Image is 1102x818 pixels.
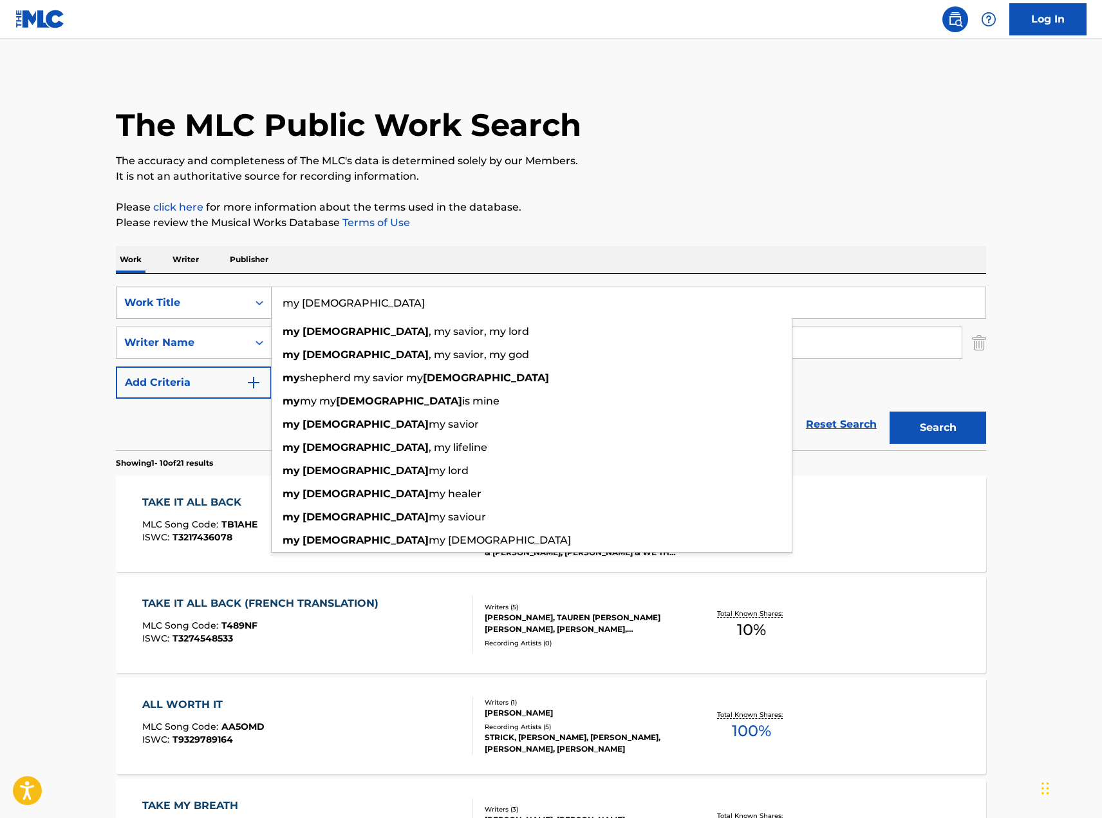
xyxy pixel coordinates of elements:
span: my [DEMOGRAPHIC_DATA] [429,534,571,546]
p: It is not an authoritative source for recording information. [116,169,986,184]
iframe: Chat Widget [1038,756,1102,818]
p: Please review the Musical Works Database [116,215,986,231]
div: TAKE MY BREATH [142,798,257,813]
p: Total Known Shares: [717,609,786,618]
span: MLC Song Code : [142,620,221,631]
img: Delete Criterion [972,327,986,359]
p: Writer [169,246,203,273]
img: search [948,12,963,27]
a: Public Search [942,6,968,32]
div: Writer Name [124,335,240,350]
div: ALL WORTH IT [142,697,265,712]
a: Reset Search [799,410,883,439]
button: Search [890,412,986,444]
p: Please for more information about the terms used in the database. [116,200,986,215]
span: is mine [462,395,500,407]
div: STRICK, [PERSON_NAME], [PERSON_NAME], [PERSON_NAME], [PERSON_NAME] [485,732,679,755]
span: T9329789164 [173,734,233,745]
span: , my savior, my god [429,348,529,361]
strong: [DEMOGRAPHIC_DATA] [303,534,429,546]
div: Drag [1041,769,1049,808]
span: MLC Song Code : [142,721,221,732]
span: TB1AHE [221,518,257,530]
strong: [DEMOGRAPHIC_DATA] [303,464,429,477]
div: Recording Artists ( 0 ) [485,638,679,648]
span: my lord [429,464,469,477]
span: my healer [429,488,481,500]
strong: my [283,511,300,523]
strong: [DEMOGRAPHIC_DATA] [303,511,429,523]
img: help [981,12,996,27]
div: TAKE IT ALL BACK (FRENCH TRANSLATION) [142,596,385,611]
strong: my [283,441,300,453]
p: The accuracy and completeness of The MLC's data is determined solely by our Members. [116,153,986,169]
div: Writers ( 3 ) [485,804,679,814]
span: , my lifeline [429,441,487,453]
div: Help [976,6,1002,32]
div: Writers ( 5 ) [485,602,679,612]
strong: my [283,325,300,338]
p: Total Known Shares: [717,710,786,719]
span: ISWC : [142,531,173,543]
span: 10 % [737,618,766,642]
div: Work Title [124,295,240,310]
strong: my [283,372,300,384]
span: my savior [429,418,479,430]
strong: my [283,534,300,546]
p: Work [116,246,145,273]
div: TAKE IT ALL BACK [142,495,257,510]
form: Search Form [116,287,986,450]
span: shepherd my savior my [300,372,423,384]
span: my saviour [429,511,486,523]
a: TAKE IT ALL BACK (FRENCH TRANSLATION)MLC Song Code:T489NFISWC:T3274548533Writers (5)[PERSON_NAME]... [116,576,986,673]
div: Writers ( 1 ) [485,698,679,707]
strong: my [283,418,300,430]
p: Publisher [226,246,272,273]
span: T489NF [221,620,257,631]
strong: [DEMOGRAPHIC_DATA] [336,395,462,407]
div: [PERSON_NAME], TAUREN [PERSON_NAME] [PERSON_NAME], [PERSON_NAME], [PERSON_NAME] [485,612,679,635]
span: AA5OMD [221,721,265,732]
span: MLC Song Code : [142,518,221,530]
strong: my [283,488,300,500]
strong: [DEMOGRAPHIC_DATA] [303,348,429,361]
strong: [DEMOGRAPHIC_DATA] [423,372,549,384]
strong: my [283,395,300,407]
span: T3217436078 [173,531,232,543]
a: ALL WORTH ITMLC Song Code:AA5OMDISWC:T9329789164Writers (1)[PERSON_NAME]Recording Artists (5)STRI... [116,678,986,774]
div: Recording Artists ( 5 ) [485,722,679,732]
button: Add Criteria [116,366,272,399]
a: TAKE IT ALL BACKMLC Song Code:TB1AHEISWC:T3217436078Writers (5)[PERSON_NAME], TAUREN [PERSON_NAME... [116,475,986,572]
span: 100 % [732,719,771,743]
strong: my [283,464,300,477]
strong: my [283,348,300,361]
a: Log In [1009,3,1087,35]
span: ISWC : [142,734,173,745]
strong: [DEMOGRAPHIC_DATA] [303,418,429,430]
a: Terms of Use [340,216,410,229]
div: [PERSON_NAME] [485,707,679,719]
img: MLC Logo [15,10,65,28]
span: ISWC : [142,633,173,644]
span: T3274548533 [173,633,233,644]
img: 9d2ae6d4665cec9f34b9.svg [246,375,261,390]
h1: The MLC Public Work Search [116,106,581,144]
strong: [DEMOGRAPHIC_DATA] [303,325,429,338]
a: click here [153,201,203,213]
strong: [DEMOGRAPHIC_DATA] [303,488,429,500]
span: my my [300,395,336,407]
p: Showing 1 - 10 of 21 results [116,457,213,469]
strong: [DEMOGRAPHIC_DATA] [303,441,429,453]
span: , my savior, my lord [429,325,529,338]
